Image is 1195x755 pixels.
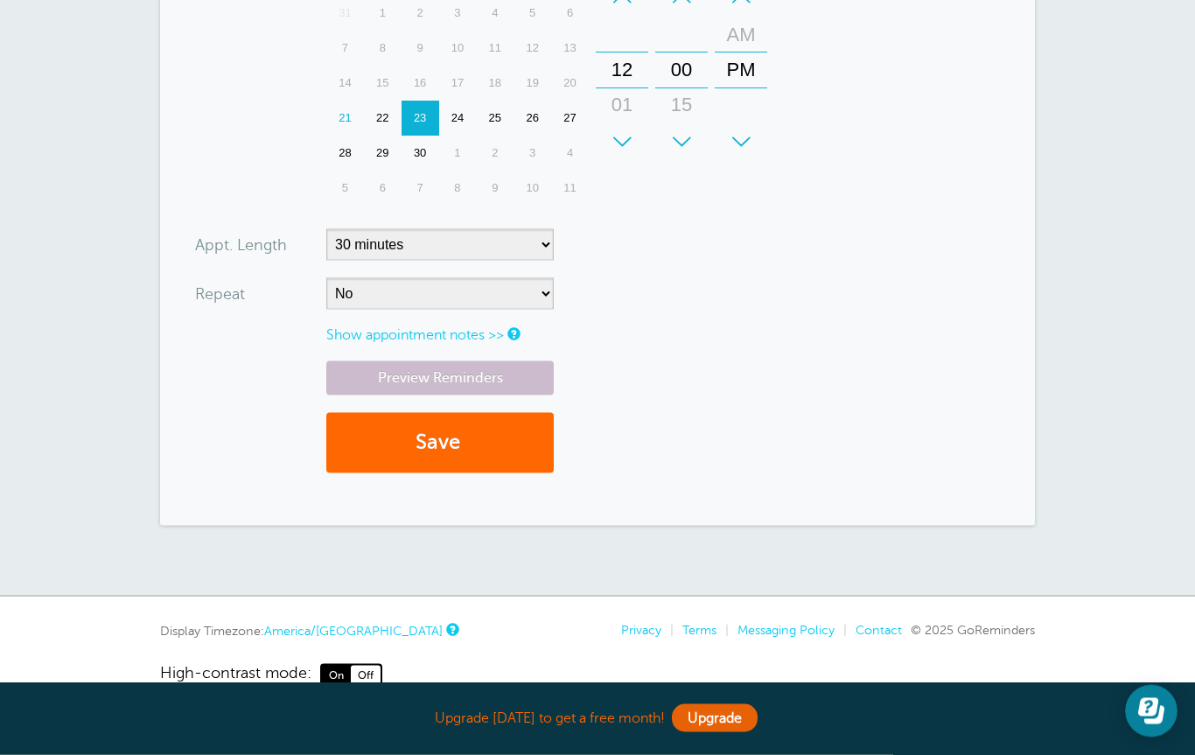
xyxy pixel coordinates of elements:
[551,66,589,101] div: 20
[439,136,477,171] div: 1
[364,66,402,101] div: Monday, September 15
[601,88,643,123] div: 01
[551,136,589,171] div: Saturday, October 4
[660,123,702,158] div: 30
[402,136,439,171] div: 30
[476,171,514,206] div: Thursday, October 9
[551,31,589,66] div: 13
[514,171,551,206] div: 10
[326,413,554,473] button: Save
[672,704,758,732] a: Upgrade
[476,136,514,171] div: 2
[364,66,402,101] div: 15
[476,66,514,101] div: 18
[911,623,1035,637] span: © 2025 GoReminders
[322,666,351,685] span: On
[514,171,551,206] div: Friday, October 10
[402,66,439,101] div: Tuesday, September 16
[402,31,439,66] div: Tuesday, September 9
[1125,685,1178,738] iframe: Resource center
[264,624,443,638] a: America/[GEOGRAPHIC_DATA]
[326,171,364,206] div: 5
[682,623,716,637] a: Terms
[601,123,643,158] div: 02
[402,171,439,206] div: 7
[402,136,439,171] div: Tuesday, September 30
[326,101,364,136] div: 21
[160,664,311,687] span: High-contrast mode:
[326,31,364,66] div: 7
[364,171,402,206] div: Monday, October 6
[402,101,439,136] div: Tuesday, September 23
[551,171,589,206] div: Saturday, October 11
[439,171,477,206] div: Wednesday, October 8
[364,101,402,136] div: Monday, September 22
[160,623,457,639] div: Display Timezone:
[326,66,364,101] div: Sunday, September 14
[326,136,364,171] div: 28
[476,101,514,136] div: Thursday, September 25
[439,136,477,171] div: Wednesday, October 1
[364,171,402,206] div: 6
[660,88,702,123] div: 15
[326,327,504,343] a: Show appointment notes >>
[476,171,514,206] div: 9
[326,101,364,136] div: Today, Sunday, September 21
[507,328,518,339] a: Notes are for internal use only, and are not visible to your clients.
[476,101,514,136] div: 25
[514,66,551,101] div: 19
[551,101,589,136] div: Saturday, September 27
[160,700,1035,738] div: Upgrade [DATE] to get a free month!
[351,666,381,685] span: Off
[835,623,847,638] li: |
[439,101,477,136] div: Wednesday, September 24
[661,623,674,638] li: |
[402,31,439,66] div: 9
[476,31,514,66] div: Thursday, September 11
[601,53,643,88] div: 12
[326,361,554,395] a: Preview Reminders
[514,136,551,171] div: Friday, October 3
[514,66,551,101] div: Friday, September 19
[514,101,551,136] div: Friday, September 26
[326,31,364,66] div: Sunday, September 7
[402,101,439,136] div: 23
[514,136,551,171] div: 3
[195,286,245,302] label: Repeat
[720,53,762,88] div: PM
[716,623,729,638] li: |
[551,31,589,66] div: Saturday, September 13
[439,66,477,101] div: 17
[439,66,477,101] div: Wednesday, September 17
[551,66,589,101] div: Saturday, September 20
[326,136,364,171] div: Sunday, September 28
[856,623,902,637] a: Contact
[364,136,402,171] div: Monday, September 29
[476,31,514,66] div: 11
[326,66,364,101] div: 14
[439,31,477,66] div: 10
[551,101,589,136] div: 27
[514,31,551,66] div: Friday, September 12
[439,171,477,206] div: 8
[364,136,402,171] div: 29
[326,171,364,206] div: Sunday, October 5
[551,136,589,171] div: 4
[621,623,661,637] a: Privacy
[551,171,589,206] div: 11
[364,101,402,136] div: 22
[660,53,702,88] div: 00
[439,101,477,136] div: 24
[402,171,439,206] div: Tuesday, October 7
[476,136,514,171] div: Thursday, October 2
[446,624,457,635] a: This is the timezone being used to display dates and times to you on this device. Click the timez...
[195,237,287,253] label: Appt. Length
[439,31,477,66] div: Wednesday, September 10
[364,31,402,66] div: Monday, September 8
[514,31,551,66] div: 12
[720,18,762,53] div: AM
[737,623,835,637] a: Messaging Policy
[476,66,514,101] div: Thursday, September 18
[514,101,551,136] div: 26
[160,664,1035,687] a: High-contrast mode: On Off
